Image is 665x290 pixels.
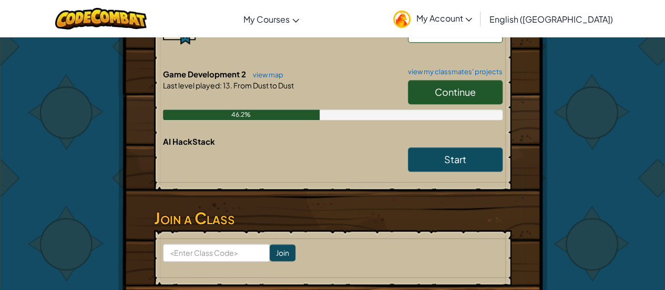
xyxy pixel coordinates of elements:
span: Last level played [163,81,220,90]
span: Continue [435,86,476,98]
a: My Courses [238,5,304,33]
span: From Dust to Dust [232,81,294,90]
div: 46.2% [163,109,320,120]
a: Start [408,147,503,172]
span: 13. [222,81,232,90]
span: Game Development 2 [163,69,248,79]
span: English ([GEOGRAPHIC_DATA]) [489,14,612,25]
span: My Account [416,13,472,24]
img: avatar [393,11,411,28]
img: CodeCombat logo [55,8,147,29]
span: My Courses [243,14,290,25]
h3: Join a Class [154,206,511,230]
a: English ([GEOGRAPHIC_DATA]) [484,5,618,33]
span: Start [444,153,466,165]
a: view my classmates' projects [403,68,503,75]
span: : [220,81,222,90]
input: Join [270,244,295,261]
span: AI HackStack [163,136,215,146]
a: view map [248,71,283,79]
input: <Enter Class Code> [163,244,270,262]
a: My Account [388,2,477,35]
